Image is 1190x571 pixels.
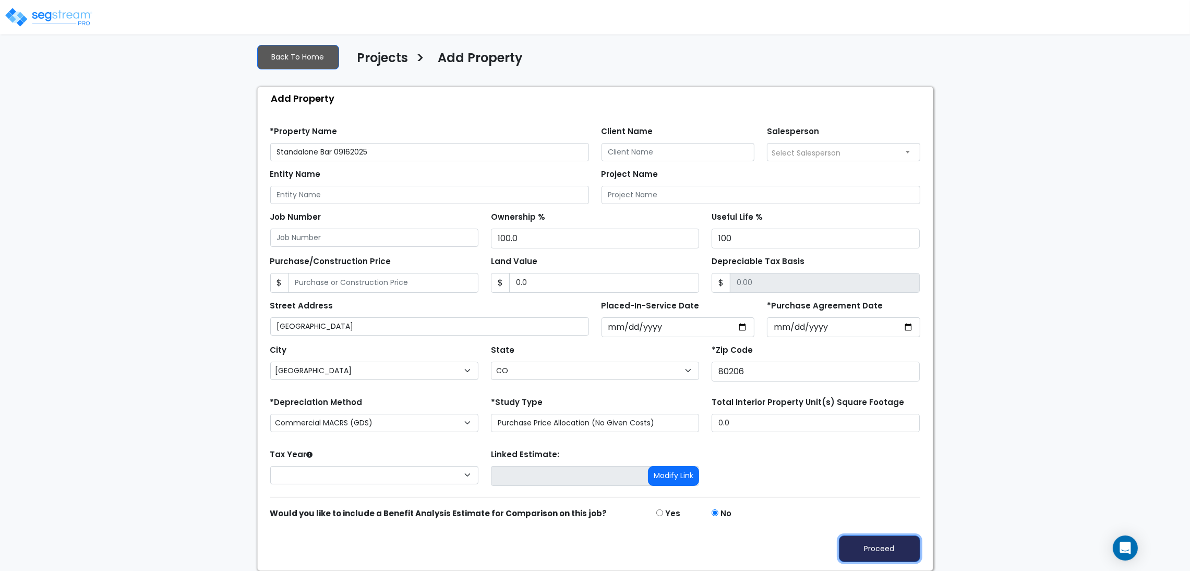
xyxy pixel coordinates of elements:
[438,51,523,68] h4: Add Property
[602,143,755,161] input: Client Name
[270,169,321,181] label: Entity Name
[289,273,478,293] input: Purchase or Construction Price
[270,273,289,293] span: $
[491,273,510,293] span: $
[648,466,699,486] button: Modify Link
[602,186,920,204] input: Project Name
[270,449,313,461] label: Tax Year
[270,186,589,204] input: Entity Name
[602,169,658,181] label: Project Name
[712,397,904,409] label: Total Interior Property Unit(s) Square Footage
[357,51,408,68] h4: Projects
[602,300,700,312] label: Placed-In-Service Date
[509,273,699,293] input: Land Value
[270,397,363,409] label: *Depreciation Method
[712,344,753,356] label: *Zip Code
[1113,536,1138,561] div: Open Intercom Messenger
[767,126,819,138] label: Salesperson
[712,211,763,223] label: Useful Life %
[4,7,93,28] img: logo_pro_r.png
[665,508,680,520] label: Yes
[720,508,731,520] label: No
[712,256,804,268] label: Depreciable Tax Basis
[491,211,545,223] label: Ownership %
[491,256,537,268] label: Land Value
[767,300,883,312] label: *Purchase Agreement Date
[263,87,933,110] div: Add Property
[270,143,589,161] input: Property Name
[712,362,920,382] input: Zip Code
[430,51,523,73] a: Add Property
[767,317,920,337] input: Purchase Date
[602,126,653,138] label: Client Name
[839,536,920,562] button: Proceed
[270,256,391,268] label: Purchase/Construction Price
[491,229,699,248] input: Ownership %
[712,273,730,293] span: $
[270,344,287,356] label: City
[257,45,339,69] a: Back To Home
[491,397,543,409] label: *Study Type
[270,300,333,312] label: Street Address
[270,211,321,223] label: Job Number
[270,229,478,247] input: Job Number
[712,414,920,432] input: total square foot
[730,273,920,293] input: 0.00
[712,229,920,248] input: Useful Life %
[270,126,338,138] label: *Property Name
[491,344,514,356] label: State
[772,148,840,158] span: Select Salesperson
[270,508,607,519] strong: Would you like to include a Benefit Analysis Estimate for Comparison on this job?
[416,50,425,70] h3: >
[350,51,408,73] a: Projects
[491,449,559,461] label: Linked Estimate:
[270,317,589,336] input: Street Address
